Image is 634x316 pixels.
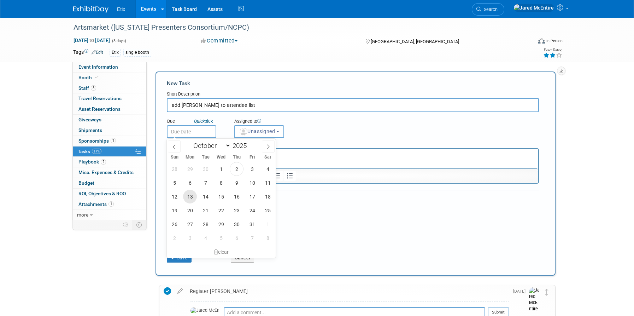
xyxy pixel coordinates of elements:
span: Wed [213,155,229,160]
span: Playbook [78,159,106,165]
div: clear [167,246,276,258]
a: Event Information [73,62,146,72]
span: October 1, 2025 [214,162,228,176]
span: Event Information [78,64,118,70]
div: New Task [167,80,539,87]
span: October 23, 2025 [230,203,243,217]
span: October 25, 2025 [261,203,275,217]
span: October 29, 2025 [214,217,228,231]
a: Playbook2 [73,157,146,167]
span: November 7, 2025 [245,231,259,245]
span: October 16, 2025 [230,190,243,203]
span: October 3, 2025 [245,162,259,176]
td: Tags [73,48,103,57]
span: October 28, 2025 [199,217,212,231]
img: ExhibitDay [73,6,108,13]
span: 2 [101,159,106,165]
span: September 28, 2025 [168,162,181,176]
span: October 15, 2025 [214,190,228,203]
div: Artsmarket ([US_STATE] Presenters Consortium/NCPC) [71,21,521,34]
span: Booth [78,75,100,80]
input: Name of task or a short description [167,98,539,112]
span: Sun [167,155,182,160]
span: more [77,212,88,218]
span: Thu [229,155,245,160]
span: November 2, 2025 [168,231,181,245]
select: Month [190,141,231,150]
span: ROI, Objectives & ROO [78,191,126,196]
span: October 4, 2025 [261,162,275,176]
div: Register [PERSON_NAME] [186,285,509,297]
img: Format-Inperson.png [538,38,545,44]
span: October 5, 2025 [168,176,181,190]
a: edit [174,288,186,294]
a: Quickpick [193,118,214,124]
span: November 4, 2025 [199,231,212,245]
div: single booth [123,49,151,56]
span: Staff [78,85,96,91]
a: ROI, Objectives & ROO [73,189,146,199]
td: Toggle Event Tabs [132,220,147,229]
i: Move task [545,289,548,295]
span: October 6, 2025 [183,176,197,190]
span: November 3, 2025 [183,231,197,245]
span: October 13, 2025 [183,190,197,203]
span: October 12, 2025 [168,190,181,203]
span: October 24, 2025 [245,203,259,217]
a: Giveaways [73,115,146,125]
span: Fri [245,155,260,160]
span: October 9, 2025 [230,176,243,190]
span: November 8, 2025 [261,231,275,245]
span: October 8, 2025 [214,176,228,190]
span: Budget [78,180,94,186]
div: Tag Contributors [167,222,539,229]
button: Bullet list [284,171,296,181]
span: October 27, 2025 [183,217,197,231]
a: Tasks17% [73,146,146,157]
span: October 19, 2025 [168,203,181,217]
a: Misc. Expenses & Credits [73,167,146,178]
span: Travel Reservations [78,96,122,101]
a: Attachments1 [73,199,146,209]
span: October 22, 2025 [214,203,228,217]
span: September 29, 2025 [183,162,197,176]
span: October 14, 2025 [199,190,212,203]
button: Numbered list [271,171,283,181]
span: November 1, 2025 [261,217,275,231]
span: October 31, 2025 [245,217,259,231]
div: In-Person [546,38,563,44]
span: [DATE] [DATE] [73,37,110,44]
a: Travel Reservations [73,93,146,104]
a: more [73,210,146,220]
i: Quick [194,119,205,124]
a: Search [472,3,504,16]
span: October 17, 2025 [245,190,259,203]
div: Short Description [167,91,539,98]
span: October 7, 2025 [199,176,212,190]
span: Mon [182,155,198,160]
span: 1 [111,138,116,143]
span: 1 [108,201,114,207]
a: Sponsorships1 [73,136,146,146]
span: [DATE] [513,289,529,294]
span: September 30, 2025 [199,162,212,176]
span: 3 [91,85,96,91]
span: Tasks [78,149,101,154]
span: November 6, 2025 [230,231,243,245]
a: Asset Reservations [73,104,146,114]
a: Staff3 [73,83,146,93]
i: Booth reservation complete [95,75,99,79]
div: Event Rating [543,48,562,52]
span: October 10, 2025 [245,176,259,190]
input: Due Date [167,125,216,138]
div: Assigned to [234,118,319,125]
span: Misc. Expenses & Credits [78,170,134,175]
span: October 11, 2025 [261,176,275,190]
img: Jared McEntire [529,287,540,312]
span: October 18, 2025 [261,190,275,203]
span: Asset Reservations [78,106,121,112]
div: Event Format [490,37,563,47]
input: Year [231,142,252,150]
iframe: Rich Text Area [168,149,538,168]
